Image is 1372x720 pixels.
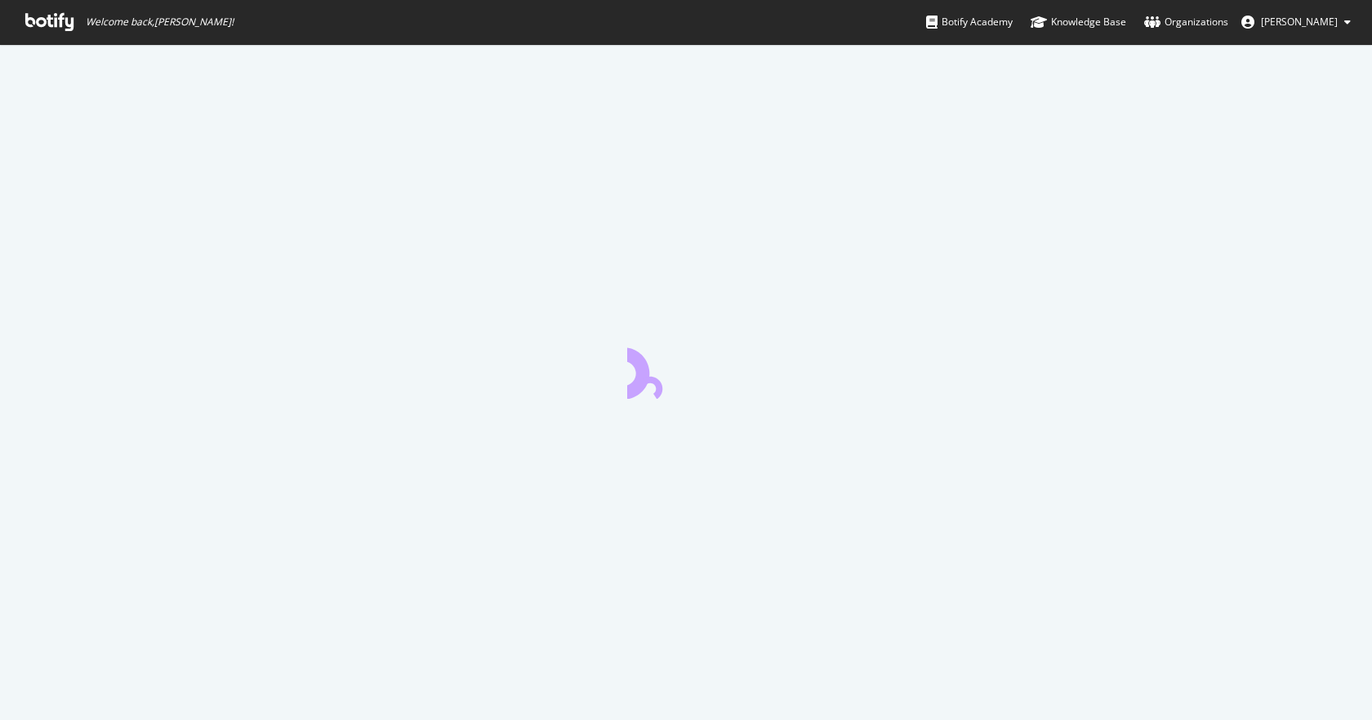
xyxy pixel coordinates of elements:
button: [PERSON_NAME] [1228,9,1364,35]
div: Botify Academy [926,14,1013,30]
div: animation [627,340,745,399]
span: Welcome back, [PERSON_NAME] ! [86,16,234,29]
div: Organizations [1144,14,1228,30]
div: Knowledge Base [1031,14,1126,30]
span: Lukas MÄNNL [1261,15,1338,29]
